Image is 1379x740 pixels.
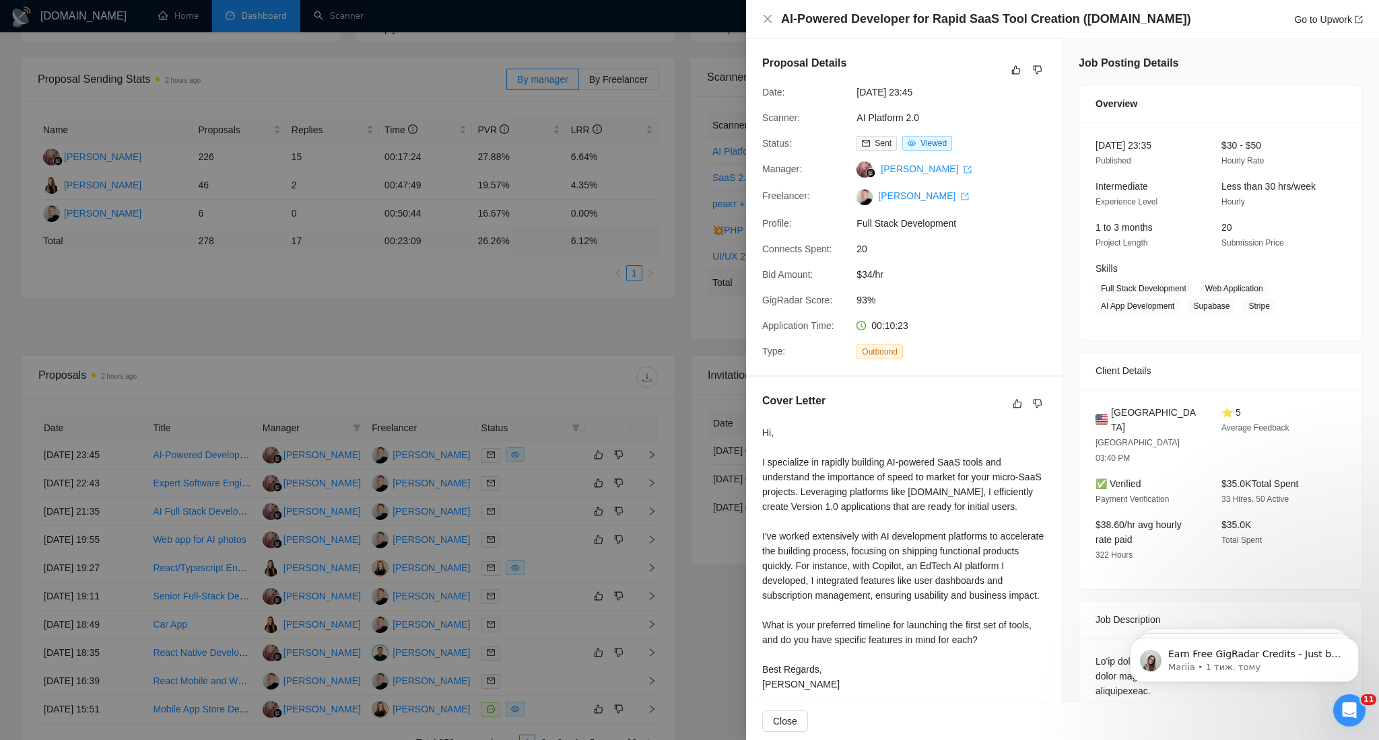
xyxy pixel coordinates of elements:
span: Published [1096,156,1131,165]
a: AI Platform 2.0 [856,112,919,123]
span: Type: [762,346,785,357]
span: Hourly [1221,197,1245,207]
span: Outbound [856,344,903,359]
div: Hi, I specialize in rapidly building AI-powered SaaS tools and understand the importance of speed... [762,425,1046,692]
span: GigRadar Score: [762,295,832,305]
span: dislike [1033,65,1042,75]
span: [DATE] 23:35 [1096,140,1151,151]
span: Bid Amount: [762,269,813,280]
img: c1mB8-e_gDE6T-a6-_2Lo1IVtBiQeSaBU5QXALP7m7GHbIy9CLLQBCSzh7JM9T1CUp [856,189,873,205]
span: ✅ Verified [1096,478,1141,489]
img: 🇺🇸 [1096,412,1108,427]
span: clock-circle [856,321,866,330]
span: Manager: [762,163,802,174]
span: $35.0K [1221,519,1251,530]
button: like [1008,62,1024,78]
span: dislike [1033,398,1042,409]
div: Job Description [1096,601,1346,638]
span: $35.0K Total Spent [1221,478,1298,489]
span: Supabase [1188,299,1235,313]
span: Close [773,714,797,729]
span: 20 [856,242,1058,256]
span: Project Length [1096,238,1147,248]
span: close [762,13,773,24]
span: Stripe [1243,299,1275,313]
img: gigradar-bm.png [866,168,875,178]
span: Payment Verification [1096,494,1169,504]
span: Full Stack Development [856,216,1058,231]
span: Average Feedback [1221,423,1289,433]
a: [PERSON_NAME] export [878,190,969,201]
span: [GEOGRAPHIC_DATA] [1111,405,1200,435]
span: Freelancer: [762,190,810,201]
span: Web Application [1200,281,1269,296]
span: Profile: [762,218,792,229]
span: export [961,192,969,200]
button: dislike [1030,62,1046,78]
span: like [1011,65,1021,75]
span: Total Spent [1221,535,1262,545]
span: Skills [1096,263,1118,274]
span: 1 to 3 months [1096,222,1153,233]
span: $30 - $50 [1221,140,1261,151]
span: 20 [1221,222,1232,233]
span: Sent [875,139,892,148]
span: [GEOGRAPHIC_DATA] 03:40 PM [1096,438,1180,463]
div: Client Details [1096,353,1346,389]
span: 33 Hires, 50 Active [1221,494,1289,504]
span: Application Time: [762,320,834,331]
span: 00:10:23 [871,320,908,331]
span: Experience Level [1096,197,1157,207]
span: Overview [1096,96,1137,111]
span: Viewed [920,139,947,148]
span: eye [908,139,916,147]
span: Intermediate [1096,181,1148,192]
h5: Job Posting Details [1079,55,1178,71]
span: mail [862,139,870,147]
span: 322 Hours [1096,550,1133,560]
span: export [1355,15,1363,24]
span: $38.60/hr avg hourly rate paid [1096,519,1182,545]
span: $34/hr [856,267,1058,282]
h5: Cover Letter [762,393,826,409]
iframe: Intercom live chat [1333,694,1366,727]
h5: Proposal Details [762,55,846,71]
span: AI App Development [1096,299,1180,313]
h4: AI-Powered Developer for Rapid SaaS Tool Creation ([DOMAIN_NAME]) [781,11,1191,28]
span: Less than 30 hrs/week [1221,181,1316,192]
button: dislike [1030,396,1046,412]
a: [PERSON_NAME] export [881,163,972,174]
span: like [1013,398,1022,409]
button: like [1009,396,1025,412]
span: Scanner: [762,112,800,123]
span: 11 [1361,694,1376,705]
iframe: Intercom notifications повідомлення [1110,609,1379,704]
span: Submission Price [1221,238,1284,248]
span: ⭐ 5 [1221,407,1241,418]
span: Connects Spent: [762,244,832,254]
span: export [964,165,972,174]
button: Close [762,710,808,732]
span: Status: [762,138,792,149]
span: 93% [856,293,1058,307]
span: Full Stack Development [1096,281,1192,296]
span: [DATE] 23:45 [856,85,1058,100]
a: Go to Upworkexport [1294,14,1363,25]
span: Date: [762,87,784,98]
span: Hourly Rate [1221,156,1264,165]
button: Close [762,13,773,25]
